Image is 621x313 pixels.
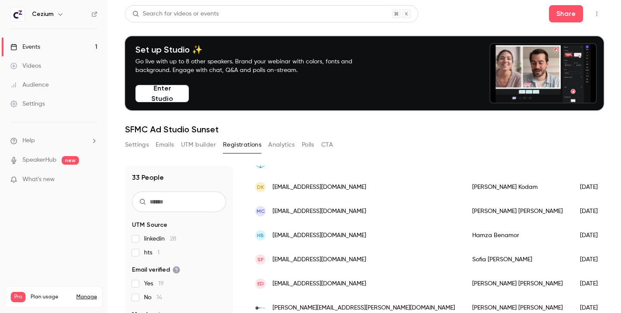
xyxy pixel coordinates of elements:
[157,250,160,256] span: 1
[257,256,263,263] span: SF
[273,207,366,216] span: [EMAIL_ADDRESS][DOMAIN_NAME]
[321,138,333,152] button: CTA
[132,221,167,229] span: UTM Source
[10,43,40,51] div: Events
[11,292,25,302] span: Pro
[135,44,373,55] h4: Set up Studio ✨
[571,247,615,272] div: [DATE]
[257,183,264,191] span: DK
[257,207,265,215] span: MC
[87,176,97,184] iframe: Noticeable Trigger
[571,175,615,199] div: [DATE]
[31,294,71,300] span: Plan usage
[157,294,162,300] span: 14
[10,81,49,89] div: Audience
[549,5,583,22] button: Share
[10,100,45,108] div: Settings
[273,231,366,240] span: [EMAIL_ADDRESS][DOMAIN_NAME]
[135,57,373,75] p: Go live with up to 8 other speakers. Brand your webinar with colors, fonts and background. Engage...
[170,236,176,242] span: 28
[255,303,266,313] img: williamthomasdigital.com
[135,85,189,102] button: Enter Studio
[268,138,295,152] button: Analytics
[571,223,615,247] div: [DATE]
[257,232,264,239] span: HB
[132,172,164,183] h1: 33 People
[156,138,174,152] button: Emails
[132,266,180,274] span: Email verified
[273,304,455,313] span: [PERSON_NAME][EMAIL_ADDRESS][PERSON_NAME][DOMAIN_NAME]
[464,175,571,199] div: [PERSON_NAME] Kodam
[144,235,176,243] span: linkedin
[10,136,97,145] li: help-dropdown-opener
[223,138,261,152] button: Registrations
[132,9,219,19] div: Search for videos or events
[571,272,615,296] div: [DATE]
[125,124,604,135] h1: SFMC Ad Studio Sunset
[257,280,264,288] span: ED
[273,255,366,264] span: [EMAIL_ADDRESS][DOMAIN_NAME]
[144,279,164,288] span: Yes
[32,10,53,19] h6: Cezium
[22,156,56,165] a: SpeakerHub
[144,248,160,257] span: hts
[302,138,314,152] button: Polls
[158,281,164,287] span: 19
[464,247,571,272] div: Sofia [PERSON_NAME]
[10,62,41,70] div: Videos
[11,7,25,21] img: Cezium
[62,156,79,165] span: new
[22,175,55,184] span: What's new
[273,279,366,288] span: [EMAIL_ADDRESS][DOMAIN_NAME]
[464,223,571,247] div: Hamza Benamor
[464,199,571,223] div: [PERSON_NAME] [PERSON_NAME]
[273,183,366,192] span: [EMAIL_ADDRESS][DOMAIN_NAME]
[76,294,97,300] a: Manage
[125,138,149,152] button: Settings
[22,136,35,145] span: Help
[144,293,162,302] span: No
[464,272,571,296] div: [PERSON_NAME] [PERSON_NAME]
[571,199,615,223] div: [DATE]
[181,138,216,152] button: UTM builder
